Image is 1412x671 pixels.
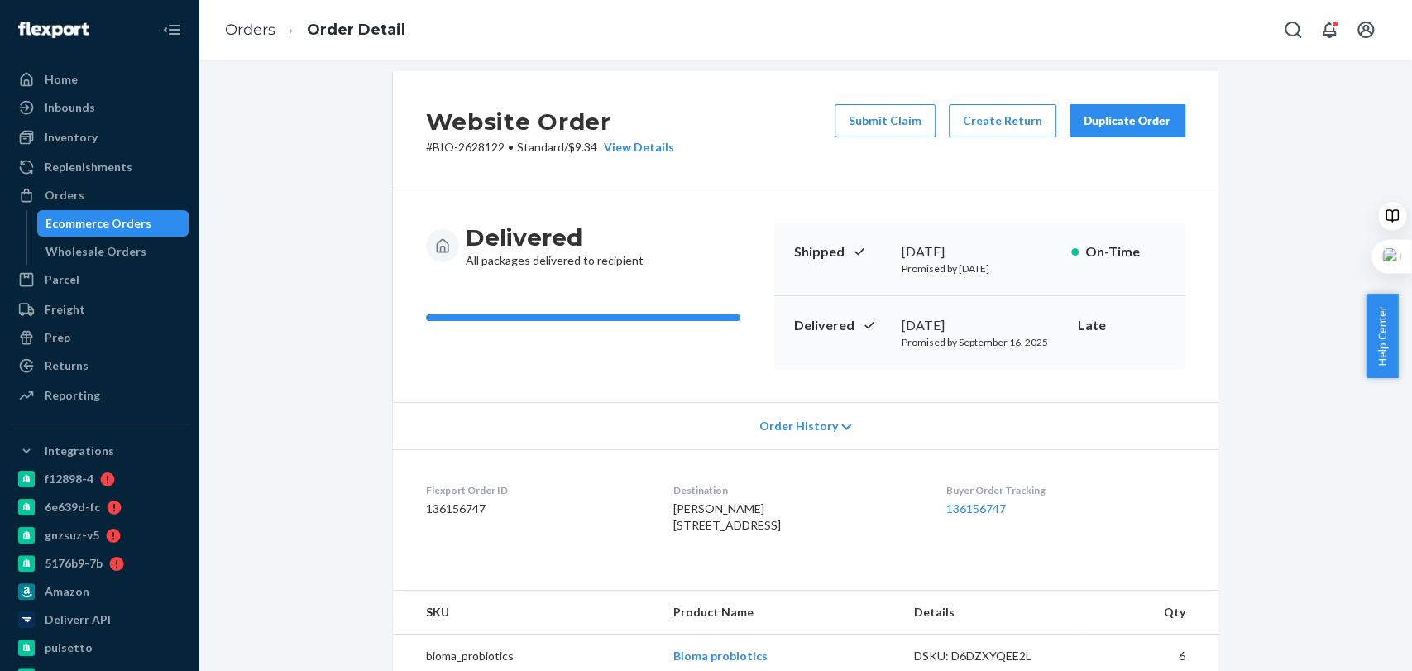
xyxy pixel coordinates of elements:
[914,648,1070,664] div: DSKU: D6DZXYQEE2L
[946,501,1006,515] a: 136156747
[156,13,189,46] button: Close Navigation
[10,635,189,661] a: pulsetto
[45,357,89,374] div: Returns
[45,640,93,656] div: pulsetto
[10,438,189,464] button: Integrations
[18,22,89,38] img: Flexport logo
[10,606,189,633] a: Deliverr API
[393,591,660,635] th: SKU
[212,6,419,55] ol: breadcrumbs
[10,124,189,151] a: Inventory
[426,483,647,497] dt: Flexport Order ID
[660,591,901,635] th: Product Name
[45,387,100,404] div: Reporting
[225,21,275,39] a: Orders
[45,215,151,232] div: Ecommerce Orders
[426,139,674,156] p: # BIO-2628122 / $9.34
[902,242,1058,261] div: [DATE]
[517,140,564,154] span: Standard
[902,316,1058,335] div: [DATE]
[45,583,89,600] div: Amazon
[10,154,189,180] a: Replenishments
[508,140,514,154] span: •
[673,483,920,497] dt: Destination
[10,324,189,351] a: Prep
[1366,294,1398,378] button: Help Center
[45,555,103,572] div: 5176b9-7b
[45,271,79,288] div: Parcel
[10,382,189,409] a: Reporting
[10,66,189,93] a: Home
[673,649,768,663] a: Bioma probiotics
[1349,13,1382,46] button: Open account menu
[307,21,405,39] a: Order Detail
[835,104,936,137] button: Submit Claim
[10,578,189,605] a: Amazon
[466,223,644,269] div: All packages delivered to recipient
[794,316,888,335] p: Delivered
[946,483,1185,497] dt: Buyer Order Tracking
[45,527,99,544] div: gnzsuz-v5
[10,94,189,121] a: Inbounds
[45,611,111,628] div: Deliverr API
[45,499,100,515] div: 6e639d-fc
[426,501,647,517] dd: 136156747
[1084,113,1171,129] div: Duplicate Order
[10,182,189,208] a: Orders
[10,296,189,323] a: Freight
[45,243,146,260] div: Wholesale Orders
[759,418,837,434] span: Order History
[901,591,1083,635] th: Details
[45,443,114,459] div: Integrations
[1070,104,1185,137] button: Duplicate Order
[794,242,888,261] p: Shipped
[10,550,189,577] a: 5176b9-7b
[10,352,189,379] a: Returns
[45,471,93,487] div: f12898-4
[10,266,189,293] a: Parcel
[1313,13,1346,46] button: Open notifications
[426,104,674,139] h2: Website Order
[1276,13,1309,46] button: Open Search Box
[45,99,95,116] div: Inbounds
[10,522,189,549] a: gnzsuz-v5
[1083,591,1218,635] th: Qty
[45,71,78,88] div: Home
[949,104,1056,137] button: Create Return
[45,159,132,175] div: Replenishments
[1085,242,1165,261] p: On-Time
[673,501,781,532] span: [PERSON_NAME] [STREET_ADDRESS]
[45,329,70,346] div: Prep
[902,261,1058,276] p: Promised by [DATE]
[10,494,189,520] a: 6e639d-fc
[10,466,189,492] a: f12898-4
[902,335,1058,349] p: Promised by September 16, 2025
[37,238,189,265] a: Wholesale Orders
[597,139,674,156] button: View Details
[45,129,98,146] div: Inventory
[45,301,85,318] div: Freight
[466,223,644,252] h3: Delivered
[37,210,189,237] a: Ecommerce Orders
[1078,316,1165,335] p: Late
[45,187,84,204] div: Orders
